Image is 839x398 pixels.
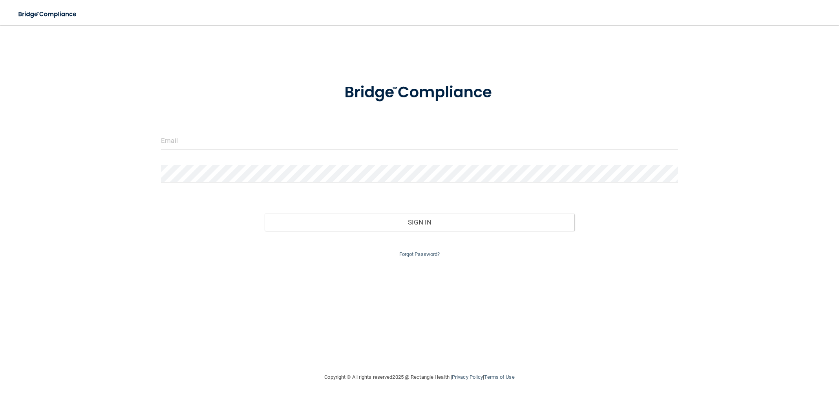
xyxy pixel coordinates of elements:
img: bridge_compliance_login_screen.278c3ca4.svg [328,72,511,113]
input: Email [161,132,678,150]
div: Copyright © All rights reserved 2025 @ Rectangle Health | | [276,365,563,390]
a: Terms of Use [484,374,514,380]
a: Forgot Password? [399,251,440,257]
button: Sign In [265,214,575,231]
a: Privacy Policy [452,374,483,380]
img: bridge_compliance_login_screen.278c3ca4.svg [12,6,84,22]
